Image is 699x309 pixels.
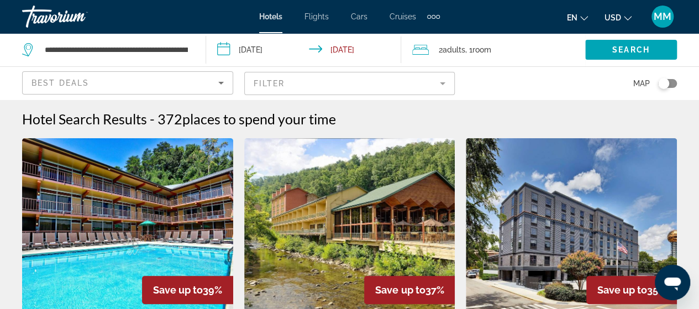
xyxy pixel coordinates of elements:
[472,45,491,54] span: Room
[586,276,677,304] div: 35%
[153,284,203,296] span: Save up to
[567,13,577,22] span: en
[375,284,425,296] span: Save up to
[612,45,650,54] span: Search
[648,5,677,28] button: User Menu
[654,11,671,22] span: MM
[655,265,690,300] iframe: Button to launch messaging window
[633,76,650,91] span: Map
[390,12,416,21] a: Cruises
[465,42,491,57] span: , 1
[31,78,89,87] span: Best Deals
[585,40,677,60] button: Search
[259,12,282,21] a: Hotels
[206,33,401,66] button: Check-in date: Sep 12, 2025 Check-out date: Sep 14, 2025
[650,78,677,88] button: Toggle map
[182,111,336,127] span: places to spend your time
[142,276,233,304] div: 39%
[427,8,440,25] button: Extra navigation items
[605,13,621,22] span: USD
[351,12,367,21] a: Cars
[567,9,588,25] button: Change language
[150,111,155,127] span: -
[244,71,455,96] button: Filter
[22,2,133,31] a: Travorium
[605,9,632,25] button: Change currency
[304,12,329,21] a: Flights
[22,111,147,127] h1: Hotel Search Results
[439,42,465,57] span: 2
[157,111,336,127] h2: 372
[443,45,465,54] span: Adults
[597,284,647,296] span: Save up to
[364,276,455,304] div: 37%
[401,33,585,66] button: Travelers: 2 adults, 0 children
[31,76,224,90] mat-select: Sort by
